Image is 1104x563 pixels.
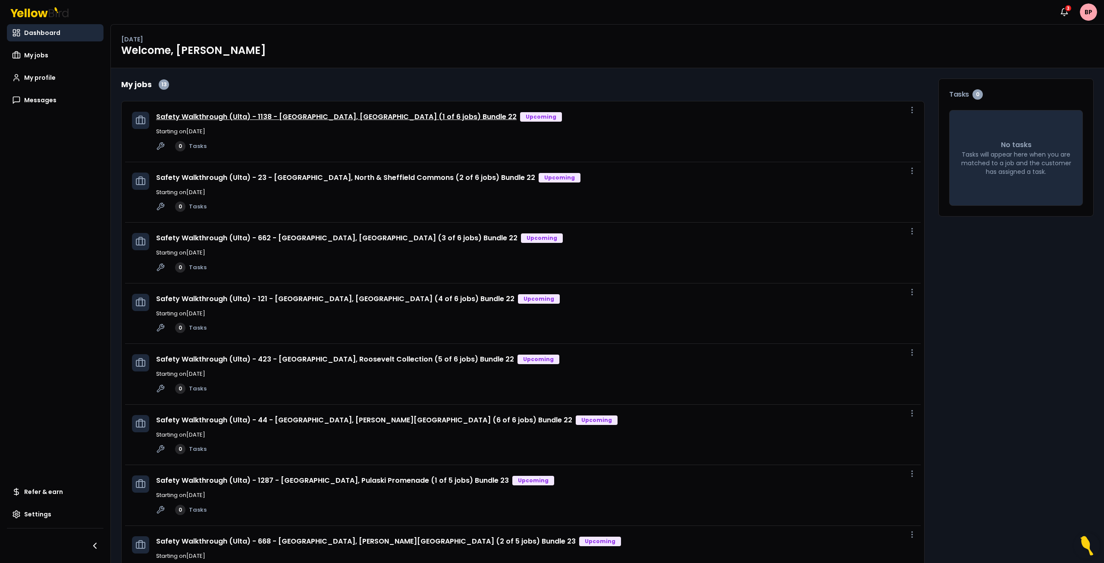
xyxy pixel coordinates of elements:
[175,141,207,151] a: 0Tasks
[121,35,143,44] p: [DATE]
[159,79,169,90] div: 13
[175,262,185,273] div: 0
[1001,140,1032,150] p: No tasks
[1074,533,1100,559] button: Open Resource Center
[156,475,509,485] a: Safety Walkthrough (Ulta) - 1287 - [GEOGRAPHIC_DATA], Pulaski Promenade (1 of 5 jobs) Bundle 23
[949,89,1083,100] h3: Tasks
[520,112,562,122] div: Upcoming
[175,141,185,151] div: 0
[175,444,207,454] a: 0Tasks
[156,552,914,560] p: Starting on [DATE]
[1080,3,1097,21] span: BP
[156,431,914,439] p: Starting on [DATE]
[512,476,554,485] div: Upcoming
[24,28,60,37] span: Dashboard
[539,173,580,182] div: Upcoming
[156,309,914,318] p: Starting on [DATE]
[156,112,517,122] a: Safety Walkthrough (Ulta) - 1138 - [GEOGRAPHIC_DATA], [GEOGRAPHIC_DATA] (1 of 6 jobs) Bundle 22
[7,69,103,86] a: My profile
[156,188,914,197] p: Starting on [DATE]
[960,150,1072,176] p: Tasks will appear here when you are matched to a job and the customer has assigned a task.
[7,47,103,64] a: My jobs
[175,505,185,515] div: 0
[579,537,621,546] div: Upcoming
[175,323,185,333] div: 0
[175,262,207,273] a: 0Tasks
[156,536,576,546] a: Safety Walkthrough (Ulta) - 668 - [GEOGRAPHIC_DATA], [PERSON_NAME][GEOGRAPHIC_DATA] (2 of 5 jobs)...
[175,323,207,333] a: 0Tasks
[156,127,914,136] p: Starting on [DATE]
[156,370,914,378] p: Starting on [DATE]
[175,384,207,394] a: 0Tasks
[156,173,535,182] a: Safety Walkthrough (Ulta) - 23 - [GEOGRAPHIC_DATA], North & Sheffield Commons (2 of 6 jobs) Bundl...
[156,491,914,500] p: Starting on [DATE]
[521,233,563,243] div: Upcoming
[175,384,185,394] div: 0
[1056,3,1073,21] button: 3
[175,505,207,515] a: 0Tasks
[121,44,1094,57] h1: Welcome, [PERSON_NAME]
[175,201,207,212] a: 0Tasks
[156,233,517,243] a: Safety Walkthrough (Ulta) - 662 - [GEOGRAPHIC_DATA], [GEOGRAPHIC_DATA] (3 of 6 jobs) Bundle 22
[24,488,63,496] span: Refer & earn
[517,355,559,364] div: Upcoming
[175,201,185,212] div: 0
[972,89,983,100] div: 0
[1064,4,1072,12] div: 3
[24,96,56,104] span: Messages
[156,415,572,425] a: Safety Walkthrough (Ulta) - 44 - [GEOGRAPHIC_DATA], [PERSON_NAME][GEOGRAPHIC_DATA] (6 of 6 jobs) ...
[576,415,618,425] div: Upcoming
[156,248,914,257] p: Starting on [DATE]
[7,24,103,41] a: Dashboard
[7,506,103,523] a: Settings
[156,294,514,304] a: Safety Walkthrough (Ulta) - 121 - [GEOGRAPHIC_DATA], [GEOGRAPHIC_DATA] (4 of 6 jobs) Bundle 22
[24,73,56,82] span: My profile
[518,294,560,304] div: Upcoming
[121,79,152,91] h2: My jobs
[24,510,51,519] span: Settings
[24,51,48,60] span: My jobs
[7,483,103,500] a: Refer & earn
[175,444,185,454] div: 0
[156,354,514,364] a: Safety Walkthrough (Ulta) - 423 - [GEOGRAPHIC_DATA], Roosevelt Collection (5 of 6 jobs) Bundle 22
[7,91,103,109] a: Messages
